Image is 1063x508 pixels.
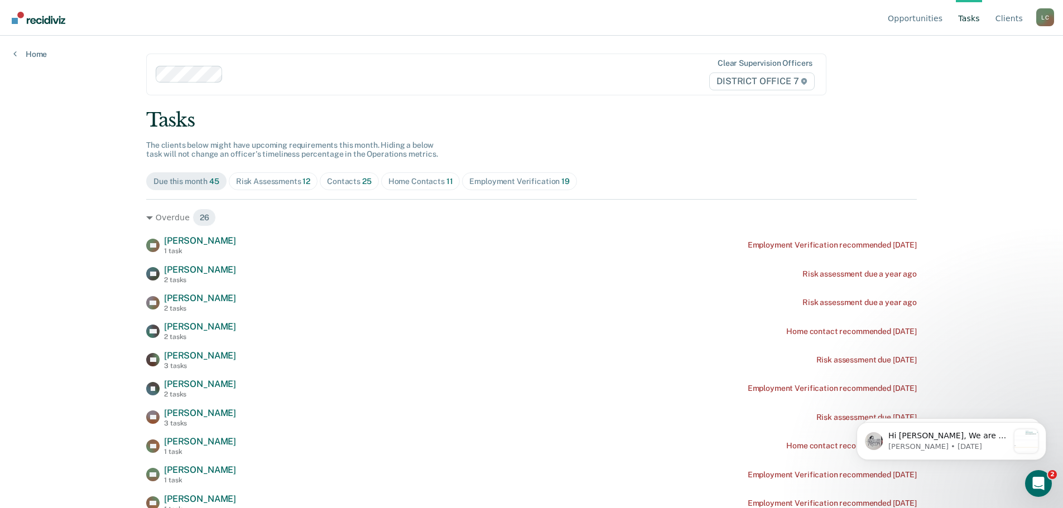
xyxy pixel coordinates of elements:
span: [PERSON_NAME] [164,408,236,418]
span: [PERSON_NAME] [164,494,236,504]
div: Overdue 26 [146,209,917,226]
span: 45 [209,177,219,186]
span: DISTRICT OFFICE 7 [709,72,815,90]
div: Employment Verification recommended [DATE] [748,384,917,393]
a: Home [13,49,47,59]
span: The clients below might have upcoming requirements this month. Hiding a below task will not chang... [146,141,438,159]
p: Message from Kim, sent 3w ago [49,42,169,52]
div: Clear supervision officers [718,59,812,68]
div: Risk assessment due a year ago [802,298,917,307]
div: Home contact recommended [DATE] [786,327,917,336]
div: 3 tasks [164,362,236,370]
div: 2 tasks [164,276,236,284]
div: 1 task [164,448,236,456]
span: 19 [561,177,570,186]
div: 1 task [164,476,236,484]
div: Home contact recommended [DATE] [786,441,917,451]
span: [PERSON_NAME] [164,264,236,275]
span: [PERSON_NAME] [164,235,236,246]
span: [PERSON_NAME] [164,293,236,303]
div: Risk assessment due [DATE] [816,413,917,422]
div: Risk assessment due a year ago [802,269,917,279]
div: Employment Verification recommended [DATE] [748,240,917,250]
div: Contacts [327,177,372,186]
span: [PERSON_NAME] [164,350,236,361]
span: [PERSON_NAME] [164,436,236,447]
span: 12 [302,177,310,186]
div: 2 tasks [164,333,236,341]
div: Home Contacts [388,177,453,186]
div: Risk Assessments [236,177,310,186]
div: Employment Verification recommended [DATE] [748,470,917,480]
span: [PERSON_NAME] [164,321,236,332]
span: [PERSON_NAME] [164,465,236,475]
div: Tasks [146,109,917,132]
span: 26 [193,209,217,226]
div: 1 task [164,247,236,255]
div: Due this month [153,177,219,186]
div: 2 tasks [164,304,236,312]
span: [PERSON_NAME] [164,379,236,389]
span: 11 [446,177,453,186]
div: Risk assessment due [DATE] [816,355,917,365]
div: Employment Verification recommended [DATE] [748,499,917,508]
div: 3 tasks [164,419,236,427]
div: L C [1036,8,1054,26]
img: Recidiviz [12,12,65,24]
iframe: Intercom live chat [1025,470,1052,497]
span: Hi [PERSON_NAME], We are so excited to announce a brand new feature: AI case note search! 📣 Findi... [49,31,169,317]
div: Employment Verification [469,177,569,186]
button: Profile dropdown button [1036,8,1054,26]
span: 25 [362,177,372,186]
span: 2 [1048,470,1057,479]
iframe: Intercom notifications message [840,400,1063,478]
div: 2 tasks [164,390,236,398]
